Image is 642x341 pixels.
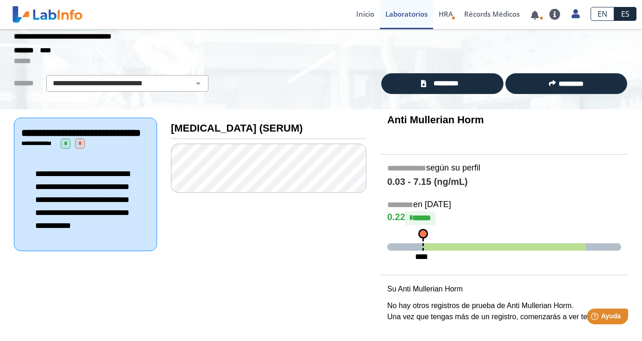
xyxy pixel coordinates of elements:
[387,177,621,188] h4: 0.03 - 7.15 (ng/mL)
[387,284,621,295] p: Su Anti Mullerian Horm
[439,9,453,19] span: HRA
[387,300,621,322] p: No hay otros registros de prueba de Anti Mullerian Horm. Una vez que tengas más de un registro, c...
[387,211,621,225] h4: 0.22
[171,122,303,134] b: [MEDICAL_DATA] (SERUM)
[591,7,614,21] a: EN
[387,114,484,126] b: Anti Mullerian Horm
[560,305,632,331] iframe: Help widget launcher
[387,200,621,210] h5: en [DATE]
[387,163,621,174] h5: según su perfil
[614,7,636,21] a: ES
